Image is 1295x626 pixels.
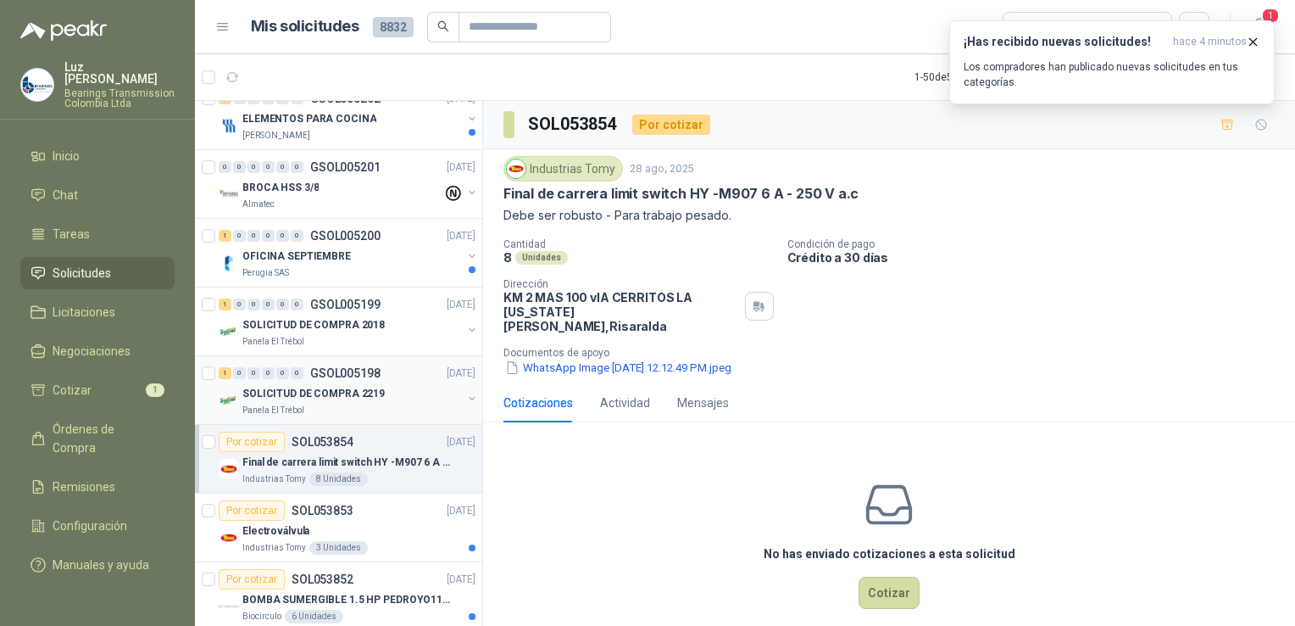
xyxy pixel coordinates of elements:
[528,111,619,137] h3: SOL053854
[964,35,1166,49] h3: ¡Has recibido nuevas solicitudes!
[242,317,385,333] p: SOLICITUD DE COMPRA 2018
[195,494,482,562] a: Por cotizarSOL053853[DATE] Company LogoElectroválvulaIndustrias Tomy3 Unidades
[242,129,310,143] p: [PERSON_NAME]
[964,59,1260,90] p: Los compradores han publicado nuevas solicitudes en tus categorías.
[219,321,239,342] img: Company Logo
[20,140,175,172] a: Inicio
[53,186,78,204] span: Chat
[292,436,353,448] p: SOL053854
[219,294,479,349] a: 1 0 0 0 0 0 GSOL005199[DATE] Company LogoSOLICITUD DE COMPRA 2018Panela El Trébol
[20,218,175,250] a: Tareas
[1261,8,1280,24] span: 1
[53,342,131,361] span: Negociaciones
[219,367,231,379] div: 1
[242,198,275,211] p: Almatec
[219,390,239,411] img: Company Logo
[285,610,343,623] div: 6 Unidades
[677,394,729,412] div: Mensajes
[437,20,449,32] span: search
[262,161,275,173] div: 0
[20,471,175,503] a: Remisiones
[310,299,381,310] p: GSOL005199
[503,156,623,182] div: Industrias Tomy
[251,14,359,39] h1: Mis solicitudes
[503,185,859,203] p: Final de carrera limit switch HY -M907 6 A - 250 V a.c
[1014,18,1049,36] div: Todas
[219,184,239,204] img: Company Logo
[219,253,239,273] img: Company Logo
[53,381,92,400] span: Cotizar
[219,596,239,617] img: Company Logo
[242,472,306,486] p: Industrias Tomy
[276,299,289,310] div: 0
[21,69,53,101] img: Company Logo
[630,161,694,177] p: 28 ago, 2025
[219,432,285,452] div: Por cotizar
[949,20,1275,104] button: ¡Has recibido nuevas solicitudes!hace 4 minutos Los compradores han publicado nuevas solicitudes ...
[219,230,231,242] div: 1
[309,472,368,486] div: 8 Unidades
[20,257,175,289] a: Solicitudes
[787,250,1289,265] p: Crédito a 30 días
[503,206,1275,225] p: Debe ser robusto - Para trabajo pesado.
[503,394,573,412] div: Cotizaciones
[291,367,303,379] div: 0
[859,577,920,609] button: Cotizar
[242,610,281,623] p: Biocirculo
[247,367,260,379] div: 0
[219,363,479,417] a: 1 0 0 0 0 0 GSOL005198[DATE] Company LogoSOLICITUD DE COMPRA 2219Panela El Trébol
[53,517,127,535] span: Configuración
[219,459,239,479] img: Company Logo
[53,147,80,165] span: Inicio
[53,225,90,243] span: Tareas
[195,425,482,494] a: Por cotizarSOL053854[DATE] Company LogoFinal de carrera limit switch HY -M907 6 A - 250 V a.cIndu...
[291,299,303,310] div: 0
[242,541,306,555] p: Industrias Tomy
[1173,35,1247,49] span: hace 4 minutos
[53,303,115,321] span: Licitaciones
[242,455,453,471] p: Final de carrera limit switch HY -M907 6 A - 250 V a.c
[242,335,304,349] p: Panela El Trébol
[233,161,246,173] div: 0
[242,180,319,196] p: BROCA HSS 3/8
[503,347,1288,359] p: Documentos de apoyo
[242,386,385,402] p: SOLICITUD DE COMPRA 2219
[233,367,246,379] div: 0
[503,250,512,265] p: 8
[310,92,381,104] p: GSOL005202
[247,230,260,242] div: 0
[233,230,246,242] div: 0
[507,159,525,178] img: Company Logo
[447,366,475,382] p: [DATE]
[20,296,175,328] a: Licitaciones
[447,434,475,450] p: [DATE]
[291,230,303,242] div: 0
[1244,12,1275,42] button: 1
[291,161,303,173] div: 0
[447,503,475,519] p: [DATE]
[64,61,175,85] p: Luz [PERSON_NAME]
[447,572,475,588] p: [DATE]
[276,161,289,173] div: 0
[219,299,231,310] div: 1
[20,549,175,581] a: Manuales y ayuda
[219,161,231,173] div: 0
[233,299,246,310] div: 0
[219,569,285,590] div: Por cotizar
[53,420,158,457] span: Órdenes de Compra
[64,88,175,109] p: Bearings Transmission Colombia Ltda
[242,266,289,280] p: Perugia SAS
[262,230,275,242] div: 0
[219,157,479,211] a: 0 0 0 0 0 0 GSOL005201[DATE] Company LogoBROCA HSS 3/8Almatec
[20,20,107,41] img: Logo peakr
[292,573,353,585] p: SOL053852
[53,556,149,574] span: Manuales y ayuda
[447,159,475,176] p: [DATE]
[247,161,260,173] div: 0
[632,115,710,135] div: Por cotizar
[247,299,260,310] div: 0
[503,238,774,250] p: Cantidad
[262,367,275,379] div: 0
[20,374,175,406] a: Cotizar1
[242,111,376,127] p: ELEMENTOS PARA COCINA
